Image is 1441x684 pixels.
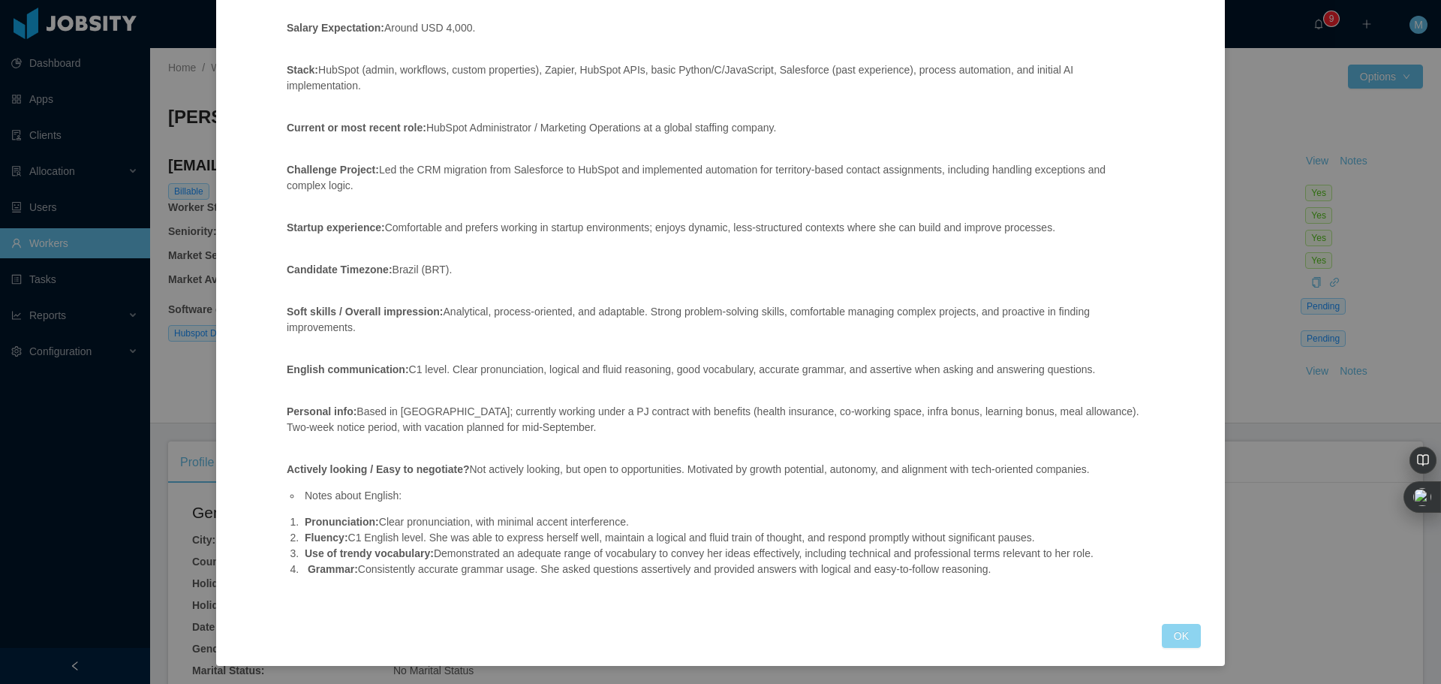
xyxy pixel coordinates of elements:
li: C1 English level. She was able to express herself well, maintain a logical and fluid train of tho... [302,530,1144,546]
strong: Salary Expectation: [287,22,384,34]
strong: Grammar: [308,563,358,575]
strong: Stack: [287,64,318,76]
li: Notes about English: [302,488,1144,504]
p: Not actively looking, but open to opportunities. Motivated by growth potential, autonomy, and ali... [287,462,1144,478]
p: HubSpot (admin, workflows, custom properties), Zapier, HubSpot APIs, basic Python/C/JavaScript, S... [287,62,1144,94]
p: HubSpot Administrator / Marketing Operations at a global staffing company. [287,120,1144,136]
p: Analytical, process-oriented, and adaptable. Strong problem-solving skills, comfortable managing ... [287,304,1144,336]
p: Around USD 4,000. [287,20,1144,36]
p: Led the CRM migration from Salesforce to HubSpot and implemented automation for territory-based c... [287,162,1144,194]
strong: Challenge Project: [287,164,379,176]
strong: Current or most recent role: [287,122,426,134]
strong: English communication: [287,363,409,375]
p: Comfortable and prefers working in startup environments; enjoys dynamic, less-structured contexts... [287,220,1144,236]
button: OK [1162,624,1201,648]
strong: Candidate Timezone: [287,264,393,276]
strong: Startup experience: [287,221,385,234]
p: Brazil (BRT). [287,262,1144,278]
li: Demonstrated an adequate range of vocabulary to convey her ideas effectively, including technical... [302,546,1144,562]
li: Clear pronunciation, with minimal accent interference. [302,514,1144,530]
strong: Actively looking / Easy to negotiate? [287,463,470,475]
strong: Fluency: [305,532,348,544]
p: C1 level. Clear pronunciation, logical and fluid reasoning, good vocabulary, accurate grammar, an... [287,362,1144,378]
strong: Pronunciation: [305,516,379,528]
strong: Personal info: [287,405,356,417]
p: Based in [GEOGRAPHIC_DATA]; currently working under a PJ contract with benefits (health insurance... [287,404,1144,435]
strong: Use of trendy vocabulary: [305,547,434,559]
strong: Soft skills / Overall impression: [287,306,444,318]
li: Consistently accurate grammar usage. She asked questions assertively and provided answers with lo... [302,562,1144,577]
